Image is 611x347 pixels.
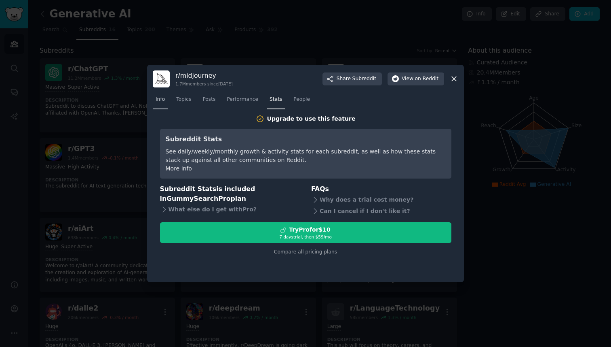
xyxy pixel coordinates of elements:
[322,72,382,85] button: ShareSubreddit
[402,75,438,83] span: View
[337,75,376,83] span: Share
[311,194,451,205] div: Why does a trial cost money?
[166,195,230,202] span: GummySearch Pro
[291,93,313,110] a: People
[153,93,168,110] a: Info
[173,93,194,110] a: Topics
[274,249,337,255] a: Compare all pricing plans
[415,75,438,83] span: on Reddit
[166,147,446,164] div: See daily/weekly/monthly growth & activity stats for each subreddit, as well as how these stats s...
[202,96,215,103] span: Posts
[311,184,451,194] h3: FAQs
[160,184,300,204] h3: Subreddit Stats is included in plan
[388,72,444,85] button: Viewon Reddit
[176,96,191,103] span: Topics
[293,96,310,103] span: People
[267,93,285,110] a: Stats
[267,115,356,123] div: Upgrade to use this feature
[175,81,233,87] div: 1.7M members since [DATE]
[224,93,261,110] a: Performance
[311,205,451,217] div: Can I cancel if I don't like it?
[200,93,218,110] a: Posts
[166,134,446,145] h3: Subreddit Stats
[153,70,170,87] img: midjourney
[289,226,331,234] div: Try Pro for $10
[175,71,233,80] h3: r/ midjourney
[160,222,451,243] button: TryProfor$107 daystrial, then $59/mo
[160,234,451,240] div: 7 days trial, then $ 59 /mo
[166,165,192,172] a: More info
[270,96,282,103] span: Stats
[352,75,376,83] span: Subreddit
[227,96,258,103] span: Performance
[156,96,165,103] span: Info
[160,204,300,215] div: What else do I get with Pro ?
